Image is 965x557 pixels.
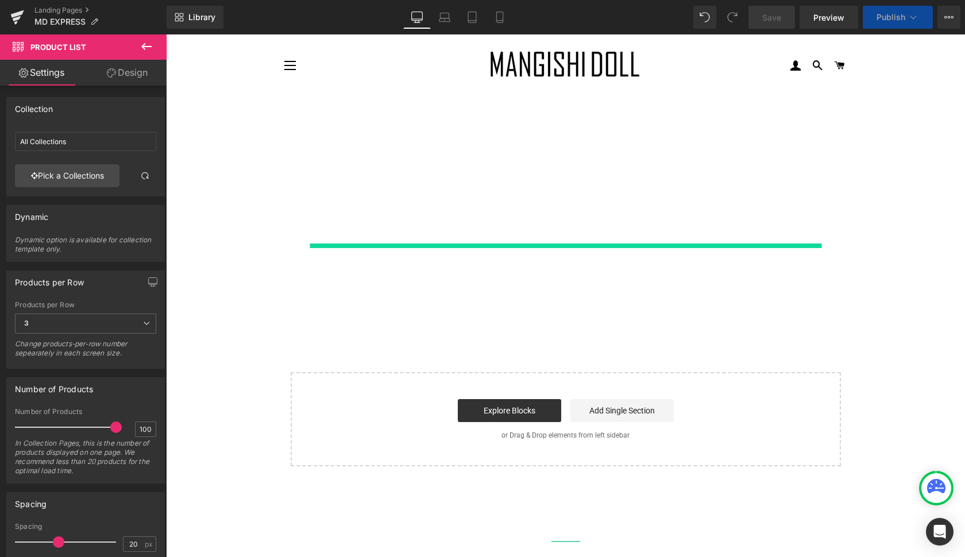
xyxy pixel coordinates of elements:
[34,6,167,15] a: Landing Pages
[863,6,933,29] button: Publish
[292,365,395,388] a: Explore Blocks
[15,301,156,309] div: Products per Row
[15,523,156,531] div: Spacing
[15,339,156,365] div: Change products-per-row number sepearately in each screen size.
[800,6,858,29] a: Preview
[403,6,431,29] a: Desktop
[145,540,155,548] span: px
[762,11,781,24] span: Save
[431,6,458,29] a: Laptop
[15,493,47,509] div: Spacing
[167,6,223,29] a: New Library
[937,6,960,29] button: More
[188,12,215,22] span: Library
[86,60,169,86] a: Design
[30,42,86,52] span: Product List
[721,6,744,29] button: Redo
[486,6,514,29] a: Mobile
[325,9,474,53] img: Mangishidoll
[404,365,508,388] a: Add Single Section
[24,319,29,327] b: 3
[15,206,48,222] div: Dynamic
[15,164,119,187] a: Pick a Collections
[34,17,86,26] span: MD EXPRESS
[15,271,84,287] div: Products per Row
[458,6,486,29] a: Tablet
[15,235,156,261] div: Dynamic option is available for collection template only.
[693,6,716,29] button: Undo
[15,378,93,394] div: Number of Products
[877,13,905,22] span: Publish
[15,439,156,483] div: In Collection Pages, this is the number of products displayed on one page. We recommend less than...
[15,98,53,114] div: Collection
[15,408,156,416] div: Number of Products
[813,11,844,24] span: Preview
[143,397,657,405] p: or Drag & Drop elements from left sidebar
[926,518,954,546] div: Open Intercom Messenger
